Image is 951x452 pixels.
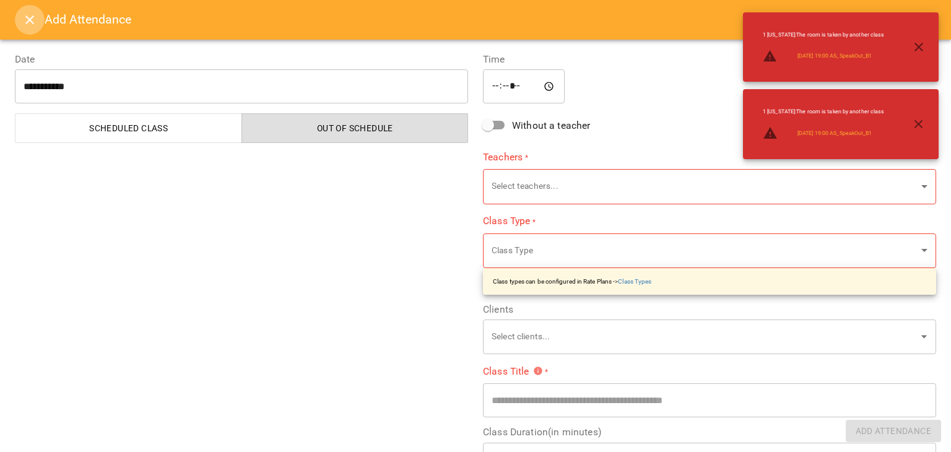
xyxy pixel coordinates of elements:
a: [DATE] 19:00 AS_SpeakOut_B1 [797,52,872,60]
label: Date [15,54,468,64]
h6: Add Attendance [45,10,936,29]
p: Select clients... [492,331,916,343]
span: Class Title [483,366,543,376]
label: Clients [483,305,936,315]
li: 1 [US_STATE] : The room is taken by another class [753,26,894,44]
div: Class Type [483,233,936,268]
p: Select teachers... [492,180,916,193]
label: Class Duration(in minutes) [483,427,936,437]
p: Class types can be configured in Rate Plans -> [493,277,651,286]
div: Select teachers... [483,169,936,204]
span: Without a teacher [512,118,591,133]
button: Close [15,5,45,35]
label: Teachers [483,150,936,164]
span: Out of Schedule [250,121,461,136]
svg: Please specify class title or select clients [533,366,543,376]
label: Class Type [483,214,936,228]
button: Scheduled class [15,113,242,143]
a: [DATE] 19:00 AS_SpeakOut_B1 [797,129,872,137]
div: Select clients... [483,319,936,355]
a: Class Types [618,278,651,285]
li: 1 [US_STATE] : The room is taken by another class [753,103,894,121]
p: Class Type [492,245,916,257]
label: Time [483,54,936,64]
button: Out of Schedule [241,113,469,143]
span: Scheduled class [23,121,235,136]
